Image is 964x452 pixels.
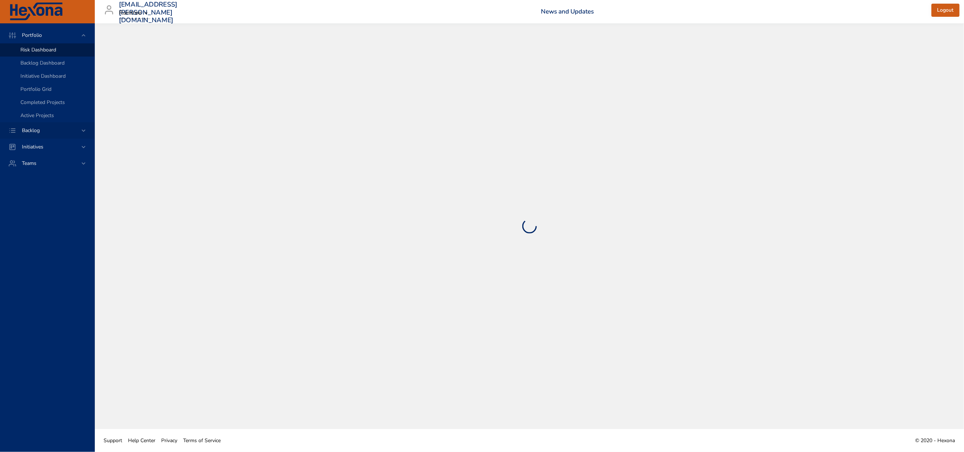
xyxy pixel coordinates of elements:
a: Support [101,432,125,449]
span: Support [104,437,122,444]
h3: [EMAIL_ADDRESS][PERSON_NAME][DOMAIN_NAME] [119,1,178,24]
span: Help Center [128,437,155,444]
span: Logout [937,6,954,15]
span: © 2020 - Hexona [915,437,955,444]
a: News and Updates [541,7,594,16]
span: Portfolio [16,32,48,39]
span: Active Projects [20,112,54,119]
span: Privacy [161,437,177,444]
span: Portfolio Grid [20,86,51,93]
span: Backlog Dashboard [20,59,65,66]
img: Hexona [9,3,63,21]
span: Teams [16,160,42,167]
span: Backlog [16,127,46,134]
span: Terms of Service [183,437,221,444]
a: Terms of Service [180,432,224,449]
span: Completed Projects [20,99,65,106]
a: Privacy [158,432,180,449]
span: Initiatives [16,143,49,150]
span: Initiative Dashboard [20,73,66,80]
button: Logout [932,4,960,17]
span: Risk Dashboard [20,46,56,53]
div: Raintree [119,7,150,19]
a: Help Center [125,432,158,449]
